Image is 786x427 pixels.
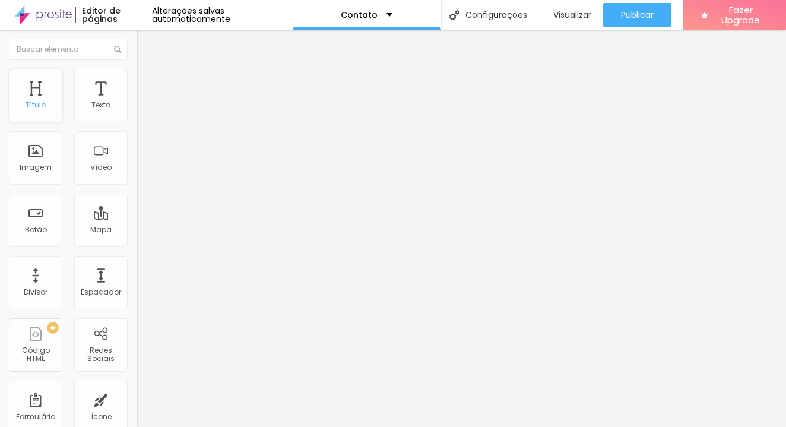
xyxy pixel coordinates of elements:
div: Código HTML [12,346,59,363]
button: Publicar [603,3,671,27]
div: Editor de páginas [75,7,152,23]
img: Icone [114,46,121,53]
div: Botão [25,226,47,234]
iframe: Editor [137,30,786,427]
span: Fazer Upgrade [713,5,768,26]
div: Título [26,101,46,109]
div: Alterações salvas automaticamente [152,7,292,23]
img: Icone [449,10,459,20]
p: Contato [341,11,378,19]
span: Publicar [621,10,654,20]
div: Divisor [24,288,47,296]
div: Ícone [91,413,112,421]
div: Espaçador [81,288,121,296]
input: Buscar elemento [9,39,128,60]
div: Mapa [90,226,112,234]
span: Visualizar [553,10,591,20]
div: Texto [91,101,110,109]
div: Redes Sociais [77,346,124,363]
div: Imagem [20,163,52,172]
div: Formulário [16,413,55,421]
button: Visualizar [535,3,603,27]
div: Vídeo [90,163,112,172]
